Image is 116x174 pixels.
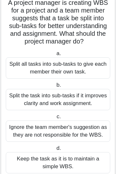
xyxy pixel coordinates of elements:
div: Split the task into sub-tasks if it improves clarity and work assignment. [6,89,110,110]
div: Keep the task as it is to maintain a simple WBS. [6,152,110,173]
span: c. [57,113,61,120]
div: Split all tasks into sub-tasks to give each member their own task. [6,57,110,79]
span: a. [56,50,61,56]
span: b. [56,82,61,88]
span: d. [56,145,61,151]
div: Ignore the team member's suggestion as they are not responsible for the WBS. [6,121,110,142]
